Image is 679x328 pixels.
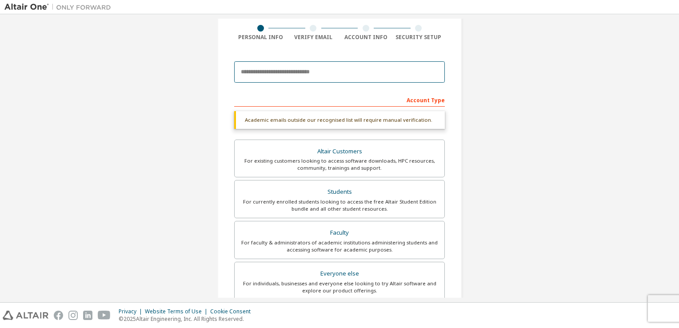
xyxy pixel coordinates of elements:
[392,34,445,41] div: Security Setup
[240,280,439,294] div: For individuals, businesses and everyone else looking to try Altair software and explore our prod...
[240,227,439,239] div: Faculty
[145,308,210,315] div: Website Terms of Use
[240,186,439,198] div: Students
[240,157,439,172] div: For existing customers looking to access software downloads, HPC resources, community, trainings ...
[68,311,78,320] img: instagram.svg
[98,311,111,320] img: youtube.svg
[210,308,256,315] div: Cookie Consent
[240,145,439,158] div: Altair Customers
[240,198,439,212] div: For currently enrolled students looking to access the free Altair Student Edition bundle and all ...
[339,34,392,41] div: Account Info
[119,315,256,323] p: © 2025 Altair Engineering, Inc. All Rights Reserved.
[240,239,439,253] div: For faculty & administrators of academic institutions administering students and accessing softwa...
[119,308,145,315] div: Privacy
[83,311,92,320] img: linkedin.svg
[3,311,48,320] img: altair_logo.svg
[234,92,445,107] div: Account Type
[54,311,63,320] img: facebook.svg
[234,111,445,129] div: Academic emails outside our recognised list will require manual verification.
[240,268,439,280] div: Everyone else
[287,34,340,41] div: Verify Email
[234,34,287,41] div: Personal Info
[4,3,116,12] img: Altair One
